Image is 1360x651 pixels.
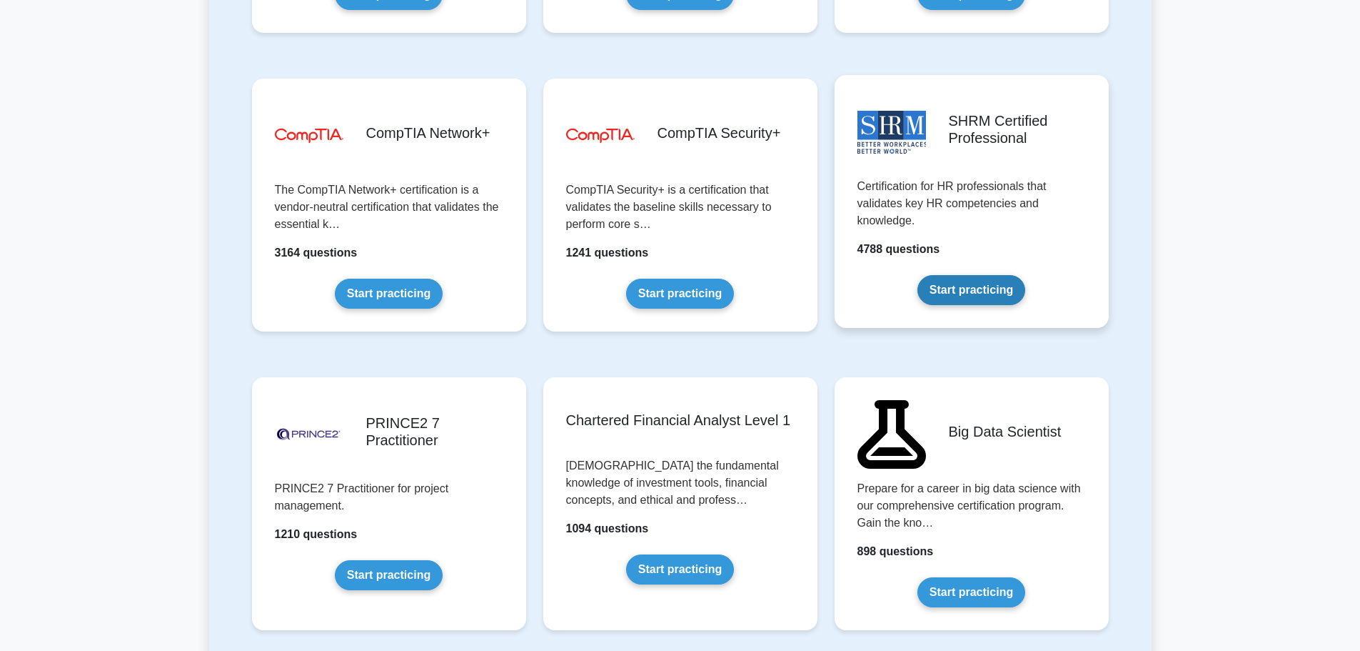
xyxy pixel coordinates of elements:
a: Start practicing [335,279,443,309]
a: Start practicing [917,577,1025,607]
a: Start practicing [917,275,1025,305]
a: Start practicing [335,560,443,590]
a: Start practicing [626,279,734,309]
a: Start practicing [626,555,734,585]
